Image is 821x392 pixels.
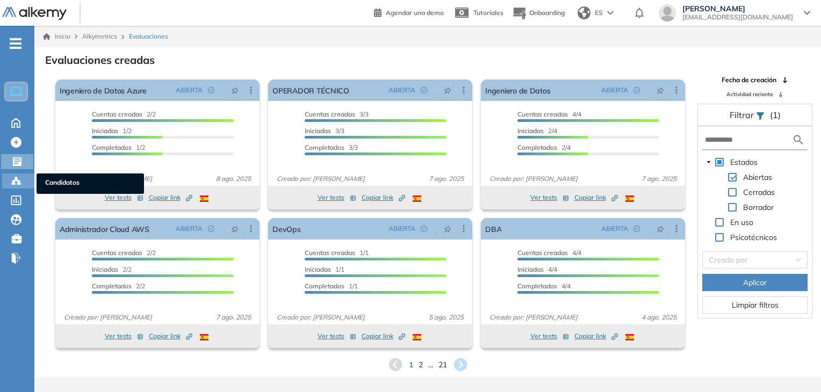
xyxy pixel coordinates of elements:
[517,110,568,118] span: Cuentas creadas
[428,359,433,371] span: ...
[413,334,421,340] img: ESP
[176,85,203,95] span: ABIERTA
[43,32,70,41] a: Inicio
[743,277,767,288] span: Aplicar
[272,79,349,101] a: OPERADOR TÉCNICO
[10,42,21,45] i: -
[82,32,117,40] span: Alkymetrics
[92,127,132,135] span: 1/2
[517,127,557,135] span: 2/4
[92,282,132,290] span: Completados
[728,156,760,169] span: Estados
[517,249,581,257] span: 4/4
[223,220,247,237] button: pushpin
[741,186,777,199] span: Cerradas
[421,226,427,232] span: check-circle
[517,265,544,273] span: Iniciadas
[272,313,369,322] span: Creado por: [PERSON_NAME]
[741,201,776,214] span: Borrador
[305,249,369,257] span: 1/1
[200,334,208,340] img: ESP
[149,331,192,341] span: Copiar link
[92,265,132,273] span: 2/2
[485,174,582,184] span: Creado por: [PERSON_NAME]
[413,195,421,202] img: ESP
[574,191,618,204] button: Copiar link
[386,9,444,17] span: Agendar una demo
[595,8,603,18] span: ES
[625,195,634,202] img: ESP
[649,220,672,237] button: pushpin
[92,265,118,273] span: Iniciadas
[176,224,203,234] span: ABIERTA
[743,187,775,197] span: Cerradas
[436,82,459,99] button: pushpin
[726,90,773,98] span: Actividad reciente
[409,359,413,371] span: 1
[362,330,405,343] button: Copiar link
[517,265,557,273] span: 4/4
[637,313,681,322] span: 4 ago. 2025
[60,313,156,322] span: Creado por: [PERSON_NAME]
[601,85,628,95] span: ABIERTA
[208,87,214,93] span: check-circle
[305,110,355,118] span: Cuentas creadas
[149,193,192,202] span: Copiar link
[421,87,427,93] span: check-circle
[741,171,774,184] span: Abiertas
[305,282,358,290] span: 1/1
[2,7,67,20] img: Logo
[208,226,214,232] span: check-circle
[436,220,459,237] button: pushpin
[92,249,156,257] span: 2/2
[60,218,149,239] a: Administrador Cloud AWS
[444,224,451,233] span: pushpin
[792,133,805,147] img: search icon
[702,296,808,314] button: Limpiar filtros
[574,193,618,202] span: Copiar link
[485,313,582,322] span: Creado por: [PERSON_NAME]
[517,127,544,135] span: Iniciadas
[272,218,300,239] a: DevOps
[649,82,672,99] button: pushpin
[485,218,501,239] a: DBA
[92,110,156,118] span: 2/2
[530,191,569,204] button: Ver tests
[374,5,444,18] a: Agendar una demo
[730,157,758,167] span: Estados
[657,224,664,233] span: pushpin
[419,359,423,371] span: 2
[60,79,147,101] a: Ingeniero de Datos Azure
[637,174,681,184] span: 7 ago. 2025
[105,191,143,204] button: Ver tests
[601,224,628,234] span: ABIERTA
[732,299,779,311] span: Limpiar filtros
[92,110,142,118] span: Cuentas creadas
[92,282,145,290] span: 2/2
[149,191,192,204] button: Copiar link
[305,265,344,273] span: 1/1
[743,202,774,212] span: Borrador
[578,6,590,19] img: world
[92,127,118,135] span: Iniciadas
[517,282,557,290] span: Completados
[633,87,640,93] span: check-circle
[682,4,793,13] span: [PERSON_NAME]
[212,313,255,322] span: 7 ago. 2025
[682,13,793,21] span: [EMAIL_ADDRESS][DOMAIN_NAME]
[318,191,356,204] button: Ver tests
[517,249,568,257] span: Cuentas creadas
[231,86,239,95] span: pushpin
[517,282,571,290] span: 4/4
[305,143,344,151] span: Completados
[362,331,405,341] span: Copiar link
[305,265,331,273] span: Iniciadas
[388,85,415,95] span: ABIERTA
[770,108,781,121] span: (1)
[105,330,143,343] button: Ver tests
[305,282,344,290] span: Completados
[305,143,358,151] span: 3/3
[362,193,405,202] span: Copiar link
[424,174,468,184] span: 7 ago. 2025
[212,174,255,184] span: 8 ago. 2025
